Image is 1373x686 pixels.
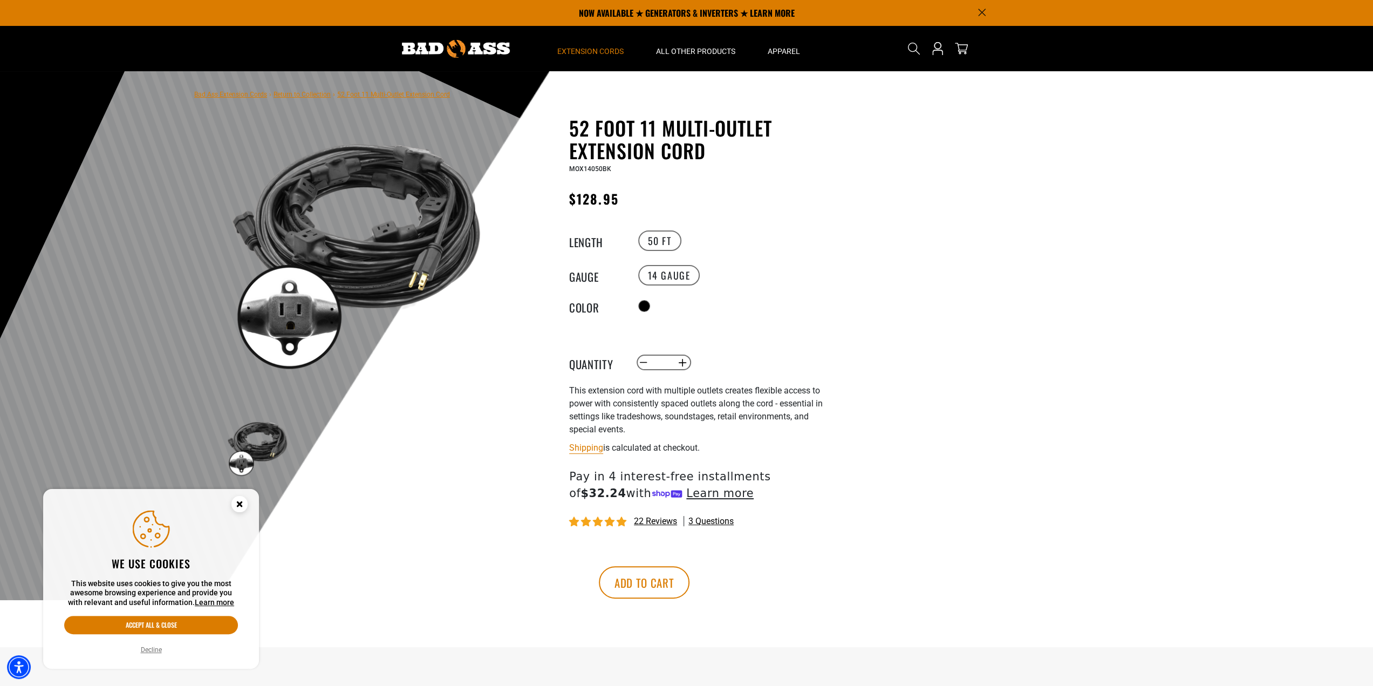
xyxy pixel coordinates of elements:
summary: Apparel [752,26,816,71]
label: 14 Gauge [638,265,700,286]
legend: Gauge [569,268,623,282]
a: Open this option [929,26,946,71]
button: Accept all & close [64,616,238,634]
p: This website uses cookies to give you the most awesome browsing experience and provide you with r... [64,579,238,608]
h2: We use cookies [64,556,238,570]
a: Bad Ass Extension Cords [194,91,267,98]
span: 52 Foot 11 Multi-Outlet Extension Cord [337,91,450,98]
legend: Color [569,299,623,313]
summary: Extension Cords [541,26,640,71]
img: black [226,119,486,379]
div: Accessibility Menu [7,655,31,679]
a: This website uses cookies to give you the most awesome browsing experience and provide you with r... [195,598,234,607]
a: Shipping [569,443,603,453]
button: Close this option [220,489,259,522]
button: Add to cart [599,566,689,599]
span: Apparel [768,46,800,56]
span: 3 questions [688,515,734,527]
label: 50 FT [638,230,681,251]
span: MOX14050BK [569,165,611,173]
aside: Cookie Consent [43,489,259,669]
img: Bad Ass Extension Cords [402,40,510,58]
nav: breadcrumbs [194,87,450,100]
legend: Length [569,234,623,248]
span: $128.95 [569,189,619,208]
summary: Search [905,40,923,57]
img: black [226,416,289,478]
h1: 52 Foot 11 Multi-Outlet Extension Cord [569,117,834,162]
label: Quantity [569,356,623,370]
summary: All Other Products [640,26,752,71]
span: This extension cord with multiple outlets creates flexible access to power with consistently spac... [569,385,823,434]
a: cart [953,42,970,55]
span: 4.95 stars [569,517,629,527]
button: Decline [138,644,165,655]
span: Extension Cords [557,46,624,56]
span: All Other Products [656,46,735,56]
a: Return to Collection [274,91,331,98]
span: › [269,91,271,98]
span: › [333,91,335,98]
span: 22 reviews [634,516,677,526]
div: is calculated at checkout. [569,440,834,455]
